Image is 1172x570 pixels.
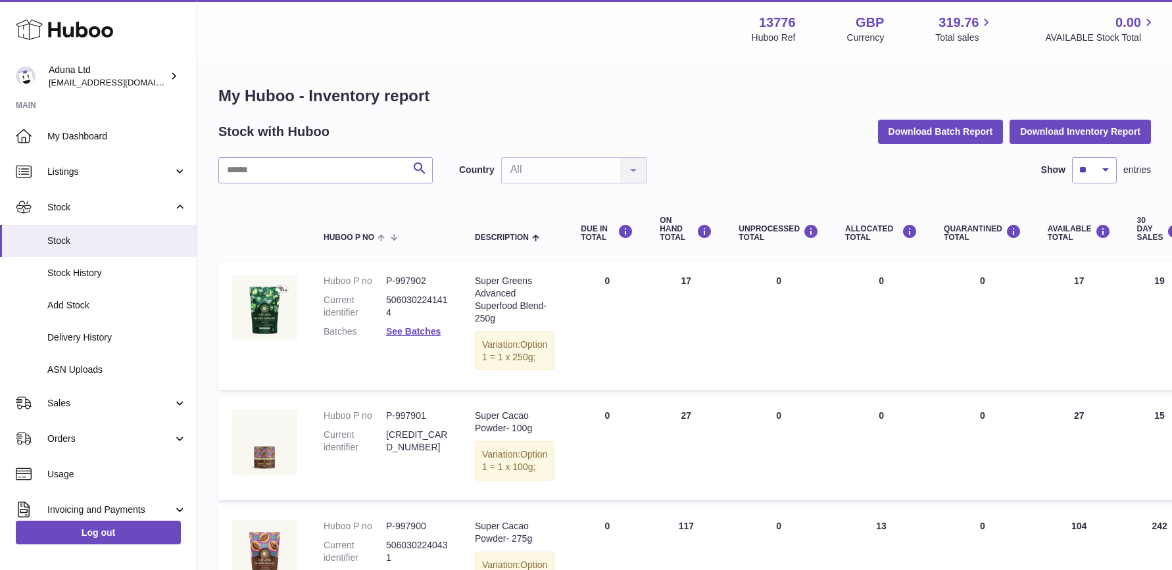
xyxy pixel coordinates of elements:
td: 0 [725,396,832,500]
span: Orders [47,433,173,445]
div: Variation: [475,331,554,371]
span: Delivery History [47,331,187,344]
span: 319.76 [939,14,979,32]
div: Super Greens Advanced Superfood Blend- 250g [475,275,554,325]
div: Aduna Ltd [49,64,167,89]
span: AVAILABLE Stock Total [1045,32,1156,44]
span: 0 [980,521,985,531]
strong: 13776 [759,14,796,32]
div: QUARANTINED Total [944,224,1021,242]
dd: 5060302241414 [386,294,449,319]
span: 0.00 [1115,14,1141,32]
td: 17 [647,262,725,390]
div: ALLOCATED Total [845,224,917,242]
span: My Dashboard [47,130,187,143]
span: Add Stock [47,299,187,312]
span: [EMAIL_ADDRESS][DOMAIN_NAME] [49,77,193,87]
td: 0 [568,396,647,500]
td: 0 [568,262,647,390]
div: AVAILABLE Total [1048,224,1111,242]
a: See Batches [386,326,441,337]
dt: Current identifier [324,429,386,454]
td: 27 [647,396,725,500]
strong: GBP [856,14,884,32]
div: Super Cacao Powder- 275g [475,520,554,545]
dd: P-997901 [386,410,449,422]
dd: [CREDIT_CARD_NUMBER] [386,429,449,454]
button: Download Batch Report [878,120,1004,143]
div: DUE IN TOTAL [581,224,633,242]
span: Huboo P no [324,233,374,242]
span: Stock [47,235,187,247]
dt: Huboo P no [324,275,386,287]
h1: My Huboo - Inventory report [218,85,1151,107]
span: entries [1123,164,1151,176]
a: 319.76 Total sales [935,14,994,44]
span: Stock [47,201,173,214]
dt: Batches [324,325,386,338]
span: Total sales [935,32,994,44]
span: Invoicing and Payments [47,504,173,516]
dd: P-997900 [386,520,449,533]
td: 0 [832,262,931,390]
div: Super Cacao Powder- 100g [475,410,554,435]
span: Listings [47,166,173,178]
span: ASN Uploads [47,364,187,376]
img: product image [232,410,297,475]
span: 0 [980,275,985,286]
span: Description [475,233,529,242]
dt: Huboo P no [324,520,386,533]
dt: Huboo P no [324,410,386,422]
div: Currency [847,32,885,44]
img: product image [232,275,297,341]
span: Stock History [47,267,187,279]
span: 0 [980,410,985,421]
button: Download Inventory Report [1010,120,1151,143]
td: 0 [725,262,832,390]
img: foyin.fagbemi@aduna.com [16,66,36,86]
label: Country [459,164,495,176]
dt: Current identifier [324,539,386,564]
td: 0 [832,396,931,500]
div: Huboo Ref [752,32,796,44]
span: Option 1 = 1 x 250g; [482,339,547,362]
div: ON HAND Total [660,216,712,243]
dd: P-997902 [386,275,449,287]
td: 17 [1035,262,1124,390]
dt: Current identifier [324,294,386,319]
div: UNPROCESSED Total [739,224,819,242]
label: Show [1041,164,1065,176]
dd: 5060302240431 [386,539,449,564]
span: Sales [47,397,173,410]
a: 0.00 AVAILABLE Stock Total [1045,14,1156,44]
div: Variation: [475,441,554,481]
td: 27 [1035,396,1124,500]
h2: Stock with Huboo [218,123,330,141]
a: Log out [16,521,181,544]
span: Usage [47,468,187,481]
